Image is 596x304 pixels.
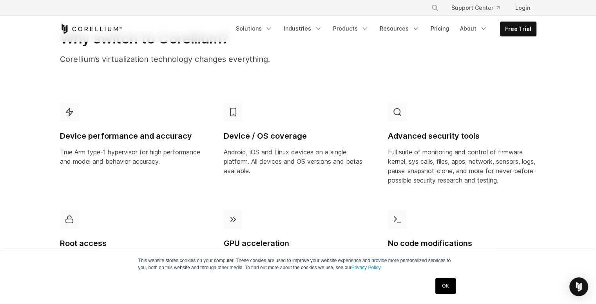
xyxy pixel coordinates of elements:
p: Corellium’s virtualization technology changes everything. [60,53,372,65]
p: This website stores cookies on your computer. These cookies are used to improve your website expe... [138,257,458,271]
p: True Arm type-1 hypervisor for high performance and model and behavior accuracy. [60,147,208,166]
button: Search [428,1,442,15]
a: Products [328,22,373,36]
p: Full suite of monitoring and control of firmware kernel, sys calls, files, apps, network, sensors... [388,147,536,185]
a: Industries [279,22,327,36]
h4: Root access [60,238,208,249]
a: Pricing [426,22,454,36]
a: Privacy Policy. [351,265,382,270]
p: Android, iOS and Linux devices on a single platform. All devices and OS versions and betas availa... [224,147,372,176]
div: Navigation Menu [422,1,536,15]
div: Open Intercom Messenger [569,277,588,296]
h4: Device performance and accuracy [60,131,208,141]
a: Free Trial [500,22,536,36]
h4: Device / OS coverage [224,131,372,141]
h4: No code modifications [388,238,536,249]
a: Corellium Home [60,24,122,34]
div: Navigation Menu [231,22,536,36]
a: Solutions [231,22,277,36]
a: Login [509,1,536,15]
h4: GPU acceleration [224,238,372,249]
h4: Advanced security tools [388,131,536,141]
a: OK [435,278,455,294]
a: Support Center [445,1,506,15]
a: Resources [375,22,424,36]
a: About [455,22,492,36]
